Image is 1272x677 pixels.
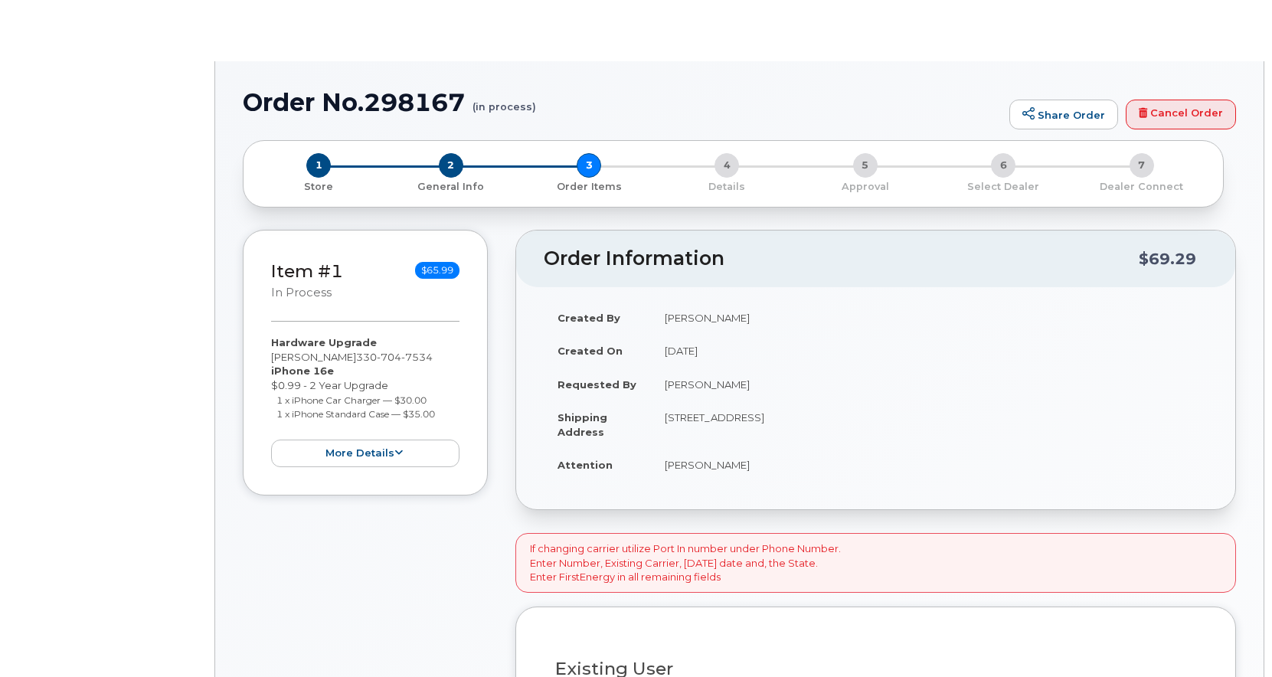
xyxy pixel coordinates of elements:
h2: Order Information [544,248,1139,270]
strong: Created On [558,345,623,357]
h1: Order No.298167 [243,89,1002,116]
span: 330 [356,351,433,363]
div: $69.29 [1139,244,1196,273]
button: more details [271,440,459,468]
strong: Shipping Address [558,411,607,438]
td: [PERSON_NAME] [651,448,1208,482]
div: [PERSON_NAME] $0.99 - 2 Year Upgrade [271,335,459,467]
p: If changing carrier utilize Port In number under Phone Number. Enter Number, Existing Carrier, [D... [530,541,841,584]
strong: Requested By [558,378,636,391]
td: [DATE] [651,334,1208,368]
td: [PERSON_NAME] [651,368,1208,401]
span: 704 [377,351,401,363]
td: [STREET_ADDRESS] [651,401,1208,448]
span: 1 [306,153,331,178]
strong: Attention [558,459,613,471]
a: Cancel Order [1126,100,1236,130]
p: Store [262,180,375,194]
a: 1 Store [256,178,381,194]
a: 2 General Info [381,178,519,194]
a: Item #1 [271,260,343,282]
span: 2 [439,153,463,178]
small: (in process) [473,89,536,113]
small: 1 x iPhone Car Charger — $30.00 [276,394,427,406]
strong: Created By [558,312,620,324]
span: $65.99 [415,262,459,279]
small: 1 x iPhone Standard Case — $35.00 [276,408,435,420]
strong: iPhone 16e [271,365,334,377]
span: 7534 [401,351,433,363]
a: Share Order [1009,100,1118,130]
td: [PERSON_NAME] [651,301,1208,335]
strong: Hardware Upgrade [271,336,377,348]
small: in process [271,286,332,299]
p: General Info [387,180,513,194]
